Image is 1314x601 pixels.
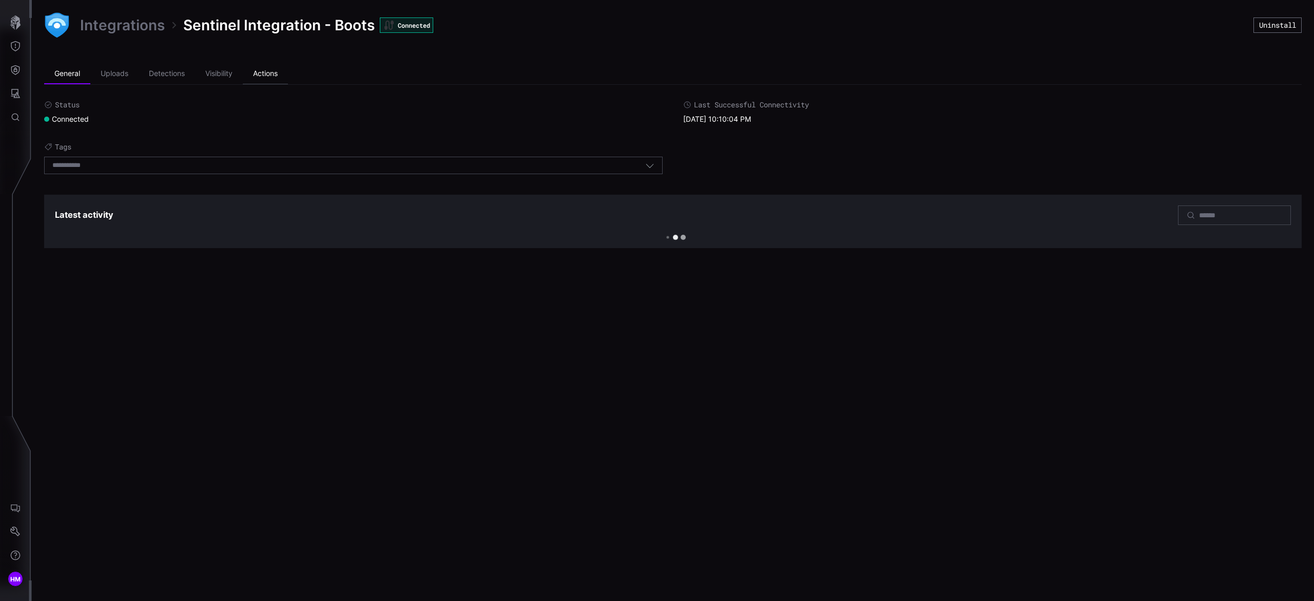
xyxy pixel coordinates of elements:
[44,115,89,124] div: Connected
[694,100,809,109] span: Last Successful Connectivity
[44,64,90,84] li: General
[10,574,21,585] span: HM
[195,64,243,84] li: Visibility
[90,64,139,84] li: Uploads
[55,142,71,152] span: Tags
[683,115,751,123] time: [DATE] 10:10:04 PM
[243,64,288,84] li: Actions
[80,16,165,34] a: Integrations
[44,12,70,38] img: Microsoft Sentinel
[55,210,113,220] h3: Latest activity
[1253,17,1302,33] button: Uninstall
[55,100,80,109] span: Status
[139,64,195,84] li: Detections
[183,16,375,34] span: Sentinel Integration - Boots
[645,161,654,170] button: Toggle options menu
[1,567,30,591] button: HM
[380,17,433,33] div: Connected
